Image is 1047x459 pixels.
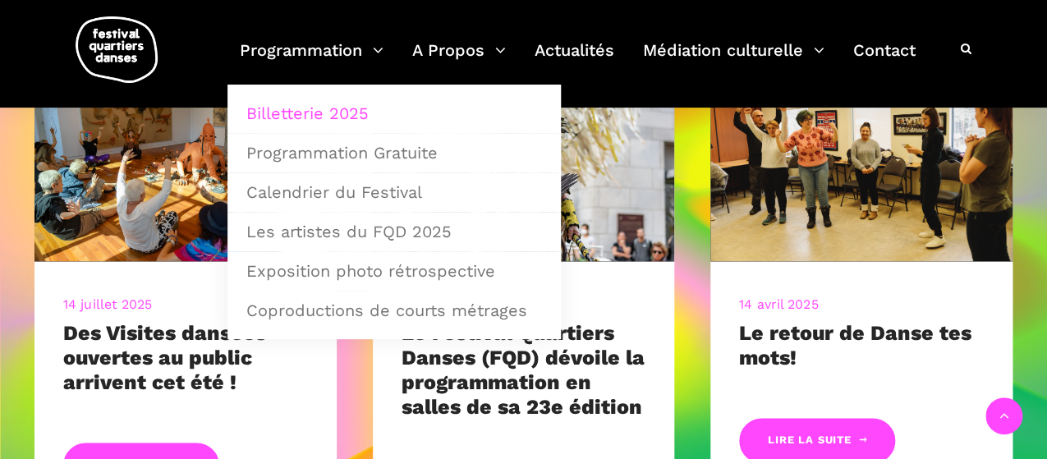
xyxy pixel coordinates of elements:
[853,36,916,85] a: Contact
[402,321,645,419] a: Le Festival Quartiers Danses (FQD) dévoile la programmation en salles de sa 23e édition
[76,16,158,83] img: logo-fqd-med
[63,321,266,394] a: Des Visites dansées ouvertes au public arrivent cet été !
[240,36,383,85] a: Programmation
[236,173,552,211] a: Calendrier du Festival
[236,134,552,172] a: Programmation Gratuite
[643,36,824,85] a: Médiation culturelle
[236,94,552,132] a: Billetterie 2025
[236,291,552,329] a: Coproductions de courts métrages
[535,36,614,85] a: Actualités
[710,60,1013,261] img: CARI, 8 mars 2023-209
[63,296,153,312] a: 14 juillet 2025
[412,36,506,85] a: A Propos
[236,213,552,250] a: Les artistes du FQD 2025
[34,60,337,261] img: 20240905-9595
[236,252,552,290] a: Exposition photo rétrospective
[739,296,818,312] a: 14 avril 2025
[739,321,971,369] a: Le retour de Danse tes mots!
